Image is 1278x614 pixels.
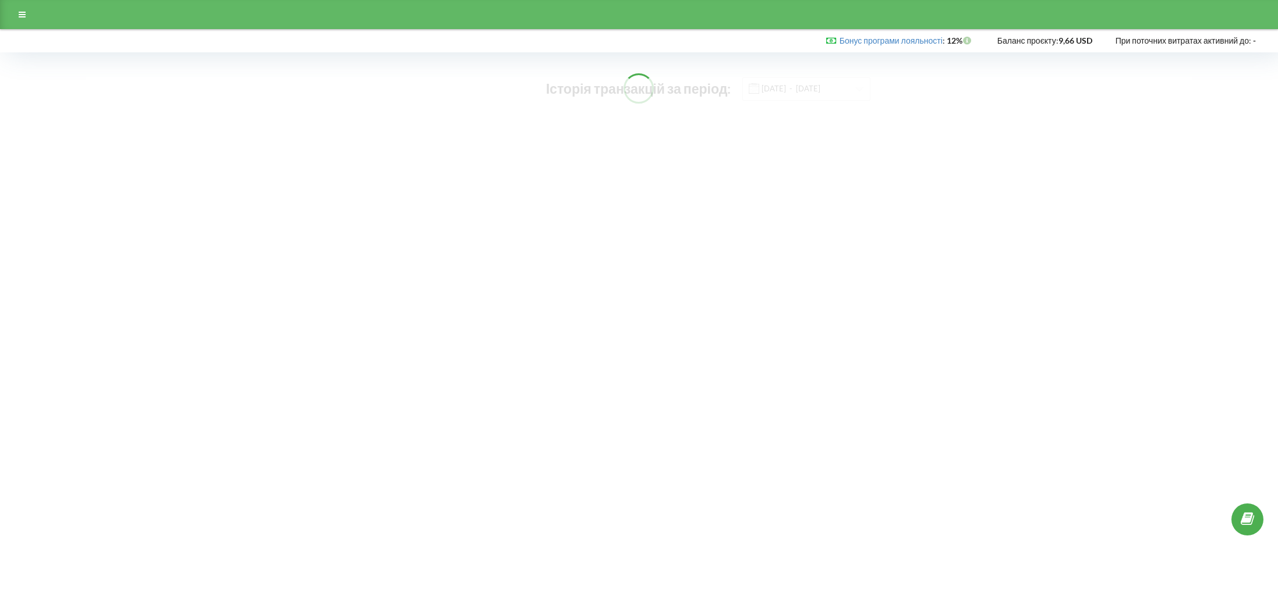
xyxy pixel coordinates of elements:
span: При поточних витратах активний до: [1116,36,1251,45]
span: Баланс проєкту: [997,36,1058,45]
strong: 9,66 USD [1058,36,1092,45]
a: Бонус програми лояльності [840,36,943,45]
strong: - [1253,36,1256,45]
strong: 12% [947,36,974,45]
span: : [840,36,945,45]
